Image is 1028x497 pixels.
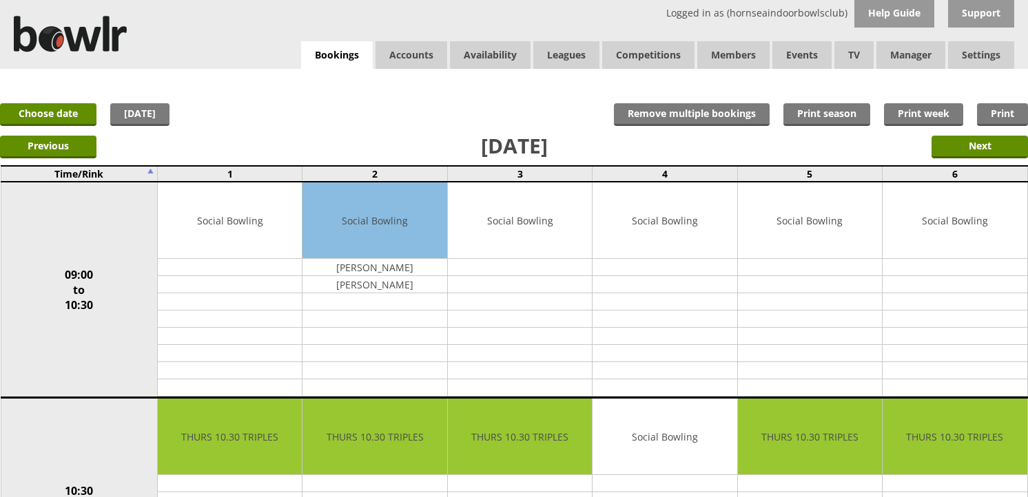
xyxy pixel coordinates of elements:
td: 1 [158,166,302,182]
td: THURS 10.30 TRIPLES [302,399,446,475]
td: Social Bowling [448,182,592,259]
td: Social Bowling [593,399,737,475]
td: 2 [302,166,447,182]
a: Competitions [602,41,695,69]
td: 4 [593,166,737,182]
td: 3 [447,166,592,182]
td: Social Bowling [158,182,302,259]
span: Settings [948,41,1014,69]
span: Manager [876,41,945,69]
td: 09:00 to 10:30 [1,182,158,398]
a: Bookings [301,41,373,70]
input: Next [932,136,1028,158]
td: THURS 10.30 TRIPLES [448,399,592,475]
input: Remove multiple bookings [614,103,770,126]
td: Social Bowling [883,182,1027,259]
td: Social Bowling [302,182,446,259]
a: [DATE] [110,103,169,126]
td: Social Bowling [738,182,882,259]
td: [PERSON_NAME] [302,276,446,293]
td: Social Bowling [593,182,737,259]
span: Members [697,41,770,69]
td: [PERSON_NAME] [302,259,446,276]
a: Availability [450,41,531,69]
td: 5 [737,166,882,182]
td: THURS 10.30 TRIPLES [883,399,1027,475]
td: 6 [883,166,1027,182]
td: THURS 10.30 TRIPLES [158,399,302,475]
a: Print week [884,103,963,126]
a: Print season [783,103,870,126]
span: Accounts [376,41,447,69]
td: THURS 10.30 TRIPLES [738,399,882,475]
a: Events [772,41,832,69]
td: Time/Rink [1,166,158,182]
span: TV [834,41,874,69]
a: Print [977,103,1028,126]
a: Leagues [533,41,599,69]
